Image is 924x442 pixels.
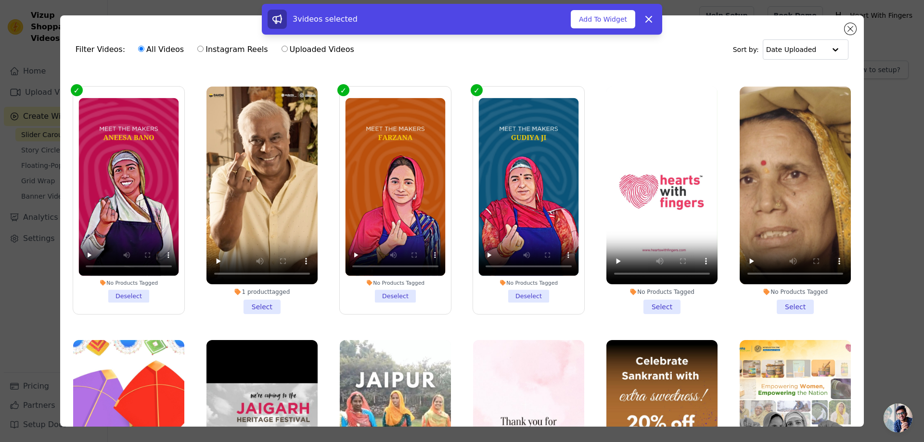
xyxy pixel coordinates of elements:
label: All Videos [138,43,184,56]
div: No Products Tagged [345,279,445,286]
div: No Products Tagged [479,279,579,286]
div: Filter Videos: [76,38,359,61]
div: No Products Tagged [740,288,851,296]
div: Open chat [884,404,912,432]
div: No Products Tagged [606,288,718,296]
div: No Products Tagged [78,279,179,286]
div: 1 product tagged [206,288,318,296]
button: Add To Widget [571,10,635,28]
div: Sort by: [733,39,849,60]
span: 3 videos selected [293,14,358,24]
label: Uploaded Videos [281,43,355,56]
label: Instagram Reels [197,43,268,56]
